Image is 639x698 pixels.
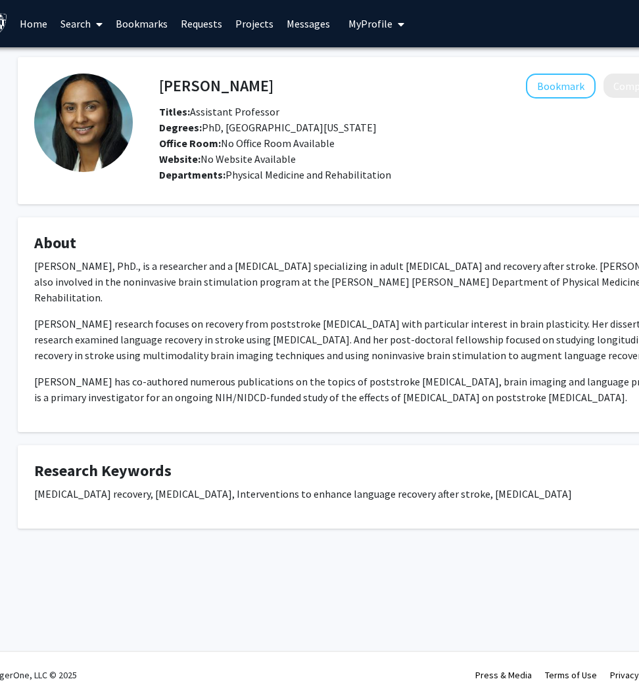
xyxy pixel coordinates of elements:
[159,137,335,150] span: No Office Room Available
[13,1,54,47] a: Home
[54,1,109,47] a: Search
[475,669,532,681] a: Press & Media
[348,17,392,30] span: My Profile
[10,639,56,688] iframe: Chat
[229,1,280,47] a: Projects
[545,669,597,681] a: Terms of Use
[109,1,174,47] a: Bookmarks
[159,168,225,181] b: Departments:
[159,152,296,165] span: No Website Available
[159,121,202,134] b: Degrees:
[159,74,273,98] h4: [PERSON_NAME]
[34,74,133,172] img: Profile Picture
[159,105,190,118] b: Titles:
[159,105,279,118] span: Assistant Professor
[225,168,391,181] span: Physical Medicine and Rehabilitation
[159,121,377,134] span: PhD, [GEOGRAPHIC_DATA][US_STATE]
[159,137,221,150] b: Office Room:
[280,1,337,47] a: Messages
[526,74,596,98] button: Add Rajani Sebastian to Bookmarks
[174,1,229,47] a: Requests
[159,152,201,165] b: Website:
